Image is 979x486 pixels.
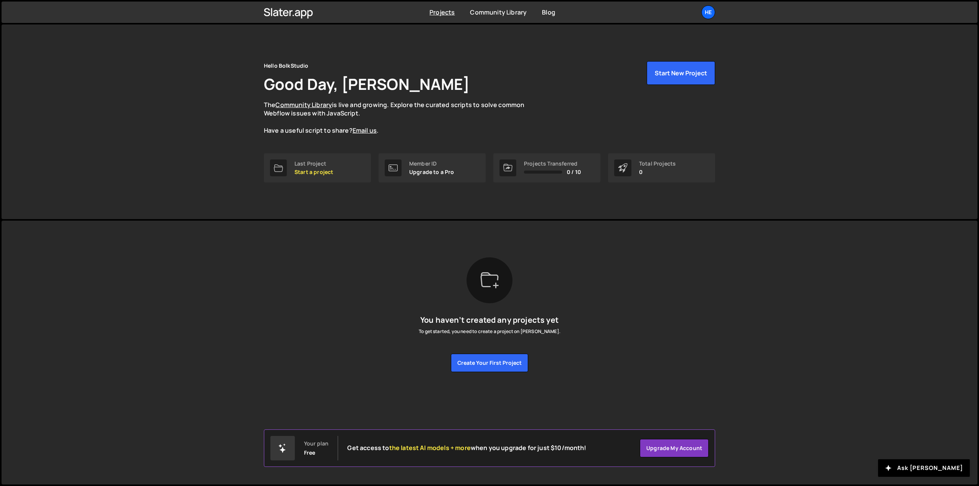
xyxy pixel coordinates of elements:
p: 0 [639,169,676,175]
button: Ask [PERSON_NAME] [878,459,970,477]
a: Last Project Start a project [264,153,371,182]
div: Last Project [294,161,333,167]
div: Free [304,450,315,456]
div: Member ID [409,161,454,167]
h2: Get access to when you upgrade for just $10/month! [347,444,586,452]
button: Start New Project [647,61,715,85]
a: Community Library [275,101,332,109]
div: Total Projects [639,161,676,167]
div: Your plan [304,440,329,447]
h1: Good Day, [PERSON_NAME] [264,73,470,94]
div: Projects Transferred [524,161,581,167]
a: Community Library [470,8,527,16]
div: Hello BolkStudio [264,61,309,70]
a: Blog [542,8,555,16]
a: He [701,5,715,19]
span: 0 / 10 [567,169,581,175]
p: To get started, you need to create a project on [PERSON_NAME]. [419,328,560,335]
p: Upgrade to a Pro [409,169,454,175]
h5: You haven’t created any projects yet [419,315,560,325]
a: Email us [353,126,377,135]
a: Projects [429,8,455,16]
p: Start a project [294,169,333,175]
button: Create your first project [451,354,528,372]
p: The is live and growing. Explore the curated scripts to solve common Webflow issues with JavaScri... [264,101,539,135]
span: the latest AI models + more [389,444,471,452]
a: Upgrade my account [640,439,709,457]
